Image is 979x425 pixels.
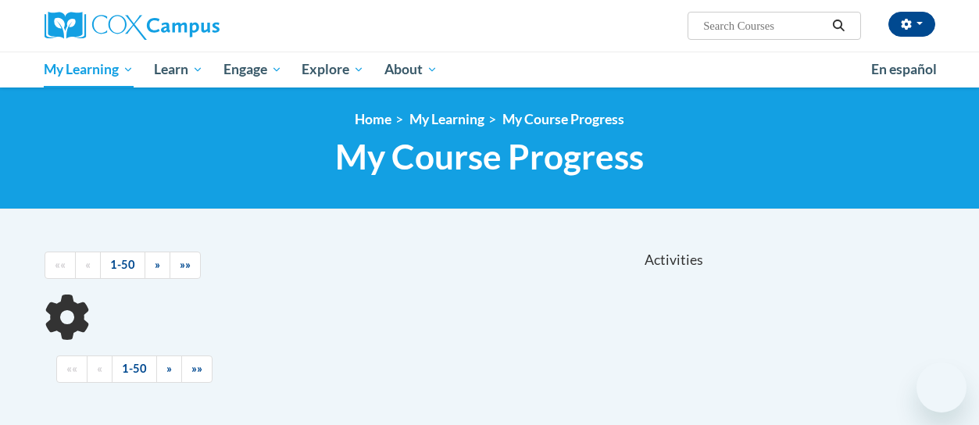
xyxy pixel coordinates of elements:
div: Main menu [33,52,947,87]
a: Previous [87,355,113,383]
a: En español [861,53,947,86]
span: My Learning [44,60,134,79]
a: Next [156,355,182,383]
a: Engage [213,52,292,87]
a: Previous [75,252,101,279]
span: En español [871,61,937,77]
span: »» [180,258,191,271]
a: End [181,355,213,383]
a: 1-50 [112,355,157,383]
button: Account Settings [888,12,935,37]
a: Cox Campus [45,12,326,40]
a: About [374,52,448,87]
a: Home [355,111,391,127]
a: My Learning [409,111,484,127]
a: Begining [45,252,76,279]
a: Begining [56,355,88,383]
span: Activities [645,252,703,269]
a: Next [145,252,170,279]
span: Explore [302,60,364,79]
a: Explore [291,52,374,87]
span: Engage [223,60,282,79]
span: My Course Progress [335,136,644,177]
span: «« [55,258,66,271]
iframe: Button to launch messaging window [916,362,966,412]
img: Cox Campus [45,12,220,40]
span: »» [191,362,202,375]
span: About [384,60,438,79]
span: « [97,362,102,375]
a: 1-50 [100,252,145,279]
span: » [155,258,160,271]
button: Search [827,16,850,35]
span: Learn [154,60,203,79]
span: « [85,258,91,271]
input: Search Courses [702,16,827,35]
span: «« [66,362,77,375]
a: My Learning [34,52,145,87]
span: » [166,362,172,375]
a: My Course Progress [502,111,624,127]
a: Learn [144,52,213,87]
a: End [170,252,201,279]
